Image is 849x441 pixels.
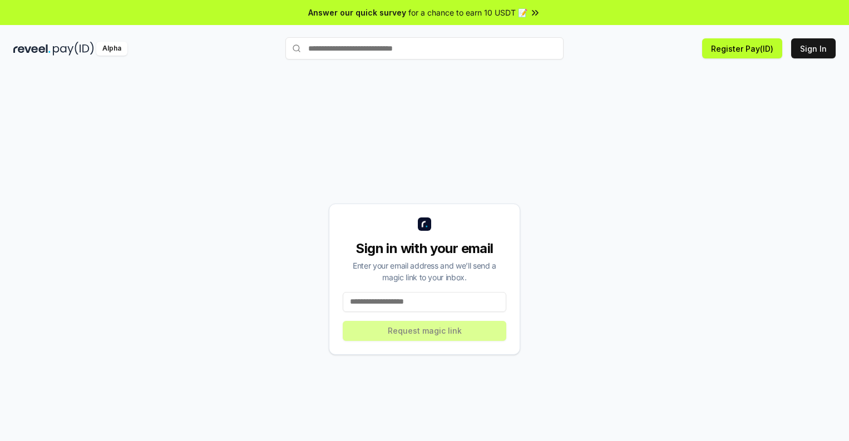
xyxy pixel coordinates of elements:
button: Register Pay(ID) [702,38,782,58]
div: Sign in with your email [343,240,506,257]
span: Answer our quick survey [308,7,406,18]
div: Enter your email address and we’ll send a magic link to your inbox. [343,260,506,283]
button: Sign In [791,38,836,58]
div: Alpha [96,42,127,56]
span: for a chance to earn 10 USDT 📝 [408,7,527,18]
img: pay_id [53,42,94,56]
img: reveel_dark [13,42,51,56]
img: logo_small [418,217,431,231]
